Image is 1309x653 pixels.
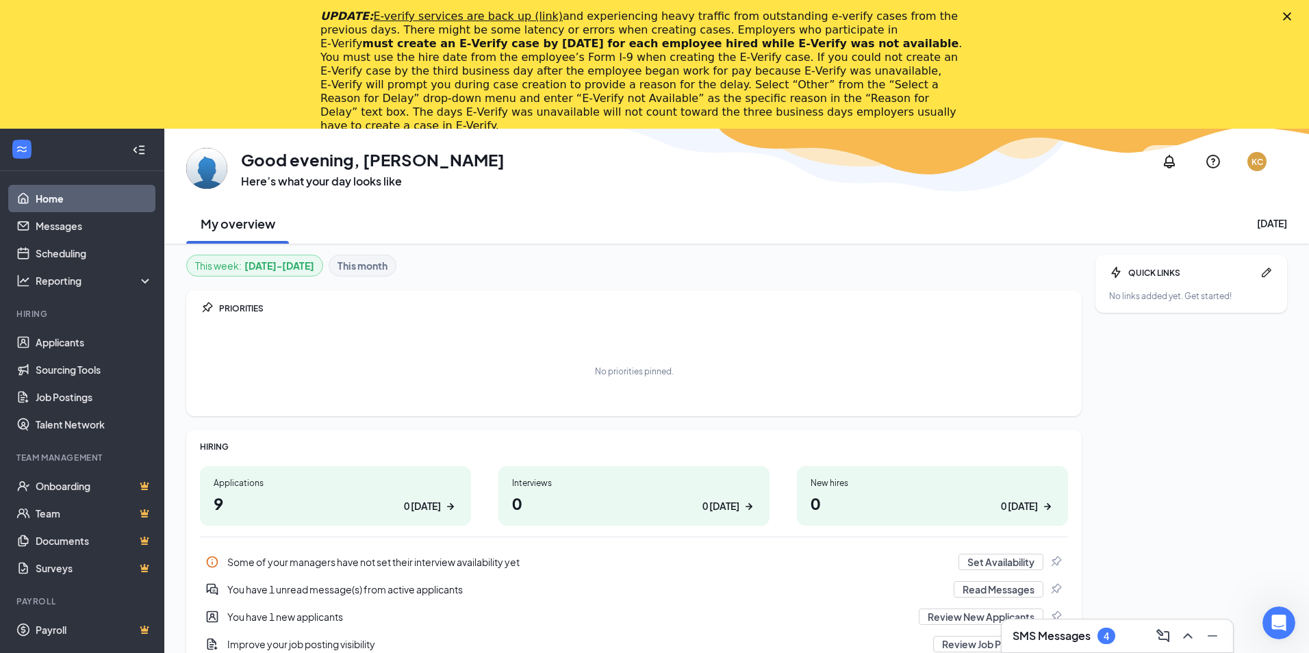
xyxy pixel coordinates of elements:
div: You have 1 new applicants [200,603,1068,630]
div: Some of your managers have not set their interview availability yet [227,555,950,569]
div: This week : [195,258,314,273]
svg: QuestionInfo [1205,153,1221,170]
svg: ChevronUp [1180,628,1196,644]
svg: Notifications [1161,153,1178,170]
div: 0 [DATE] [702,499,739,513]
div: No links added yet. Get started! [1109,290,1273,302]
div: New hires [811,477,1054,489]
a: UserEntityYou have 1 new applicantsReview New ApplicantsPin [200,603,1068,630]
i: UPDATE: [320,10,563,23]
svg: Analysis [16,274,30,287]
svg: UserEntity [205,610,219,624]
svg: Pin [1049,555,1063,569]
a: TeamCrown [36,500,153,527]
button: ComposeMessage [1151,625,1173,647]
a: OnboardingCrown [36,472,153,500]
svg: Pin [1049,582,1063,596]
button: Review Job Postings [933,636,1043,652]
div: Applications [214,477,457,489]
div: 4 [1104,630,1109,642]
h3: Here’s what your day looks like [241,174,505,189]
h1: 0 [512,491,756,515]
svg: WorkstreamLogo [15,142,29,156]
div: Reporting [36,274,153,287]
svg: ArrowRight [444,500,457,513]
svg: ComposeMessage [1155,628,1171,644]
a: E-verify services are back up (link) [373,10,563,23]
svg: ArrowRight [1041,500,1054,513]
h1: Good evening, [PERSON_NAME] [241,148,505,171]
div: Improve your job posting visibility [227,637,925,651]
iframe: Intercom live chat [1262,606,1295,639]
h1: 0 [811,491,1054,515]
div: 0 [DATE] [404,499,441,513]
a: Home [36,185,153,212]
div: You have 1 new applicants [227,610,911,624]
a: Applications90 [DATE]ArrowRight [200,466,471,526]
b: must create an E‑Verify case by [DATE] for each employee hired while E‑Verify was not available [362,37,958,50]
svg: ArrowRight [742,500,756,513]
svg: Bolt [1109,266,1123,279]
svg: Pin [1049,610,1063,624]
div: Team Management [16,452,150,463]
h1: 9 [214,491,457,515]
a: DocumentsCrown [36,527,153,554]
a: Applicants [36,329,153,356]
a: DoubleChatActiveYou have 1 unread message(s) from active applicantsRead MessagesPin [200,576,1068,603]
b: This month [338,258,387,273]
a: Scheduling [36,240,153,267]
a: PayrollCrown [36,616,153,643]
a: InfoSome of your managers have not set their interview availability yetSet AvailabilityPin [200,548,1068,576]
h3: SMS Messages [1013,628,1091,643]
div: Hiring [16,308,150,320]
div: Payroll [16,596,150,607]
div: PRIORITIES [219,303,1068,314]
svg: Pen [1260,266,1273,279]
div: You have 1 unread message(s) from active applicants [227,582,945,596]
div: HIRING [200,441,1068,452]
div: [DATE] [1257,216,1287,230]
button: Read Messages [954,581,1043,598]
div: QUICK LINKS [1128,267,1254,279]
button: Review New Applicants [919,609,1043,625]
a: New hires00 [DATE]ArrowRight [797,466,1068,526]
div: Some of your managers have not set their interview availability yet [200,548,1068,576]
a: Messages [36,212,153,240]
svg: DocumentAdd [205,637,219,651]
a: Sourcing Tools [36,356,153,383]
b: [DATE] - [DATE] [244,258,314,273]
svg: Collapse [132,143,146,157]
svg: Info [205,555,219,569]
svg: Minimize [1204,628,1221,644]
h2: My overview [201,215,275,232]
a: SurveysCrown [36,554,153,582]
div: You have 1 unread message(s) from active applicants [200,576,1068,603]
a: Talent Network [36,411,153,438]
button: ChevronUp [1175,625,1197,647]
div: 0 [DATE] [1001,499,1038,513]
a: Interviews00 [DATE]ArrowRight [498,466,770,526]
div: Close [1283,12,1297,21]
a: Job Postings [36,383,153,411]
button: Set Availability [958,554,1043,570]
div: No priorities pinned. [595,366,674,377]
div: Interviews [512,477,756,489]
div: and experiencing heavy traffic from outstanding e-verify cases from the previous days. There migh... [320,10,967,133]
button: Minimize [1200,625,1222,647]
img: Kaylee Campos [186,148,227,189]
svg: DoubleChatActive [205,582,219,596]
div: KC [1251,156,1263,168]
svg: Pin [200,301,214,315]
